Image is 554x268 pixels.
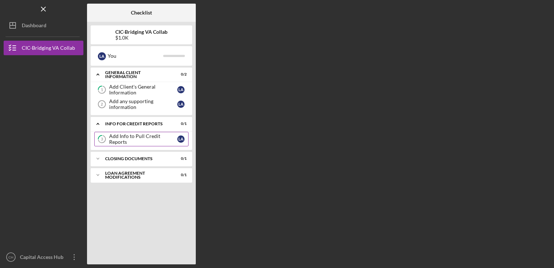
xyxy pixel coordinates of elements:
[109,98,177,110] div: Add any supporting information
[105,157,169,161] div: Closing Documents
[4,18,83,33] button: Dashboard
[174,157,187,161] div: 0 / 1
[177,135,185,143] div: L A
[22,18,46,34] div: Dashboard
[22,41,75,57] div: CIC-Bridging VA Collab
[94,97,189,111] a: 2Add any supporting informationLA
[105,122,169,126] div: Info for Credit Reports
[109,133,177,145] div: Add Info to Pull Credit Reports
[101,88,103,92] tspan: 1
[105,171,169,179] div: LOAN AGREEMENT MODIFICATIONS
[174,173,187,177] div: 0 / 1
[98,52,106,60] div: L A
[174,122,187,126] div: 0 / 1
[131,10,152,16] b: Checklist
[177,101,185,108] div: L A
[4,41,83,55] button: CIC-Bridging VA Collab
[177,86,185,93] div: L A
[105,70,169,79] div: General Client Information
[174,72,187,77] div: 0 / 2
[101,137,103,142] tspan: 3
[115,35,168,41] div: $1.0K
[109,84,177,96] div: Add Client's General Information
[94,82,189,97] a: 1Add Client's General InformationLA
[115,29,168,35] b: CIC-Bridging VA Collab
[101,102,103,106] tspan: 2
[108,50,163,62] div: You
[4,250,83,264] button: CHCapital Access Hub
[18,250,65,266] div: Capital Access Hub
[8,255,13,259] text: CH
[94,132,189,146] a: 3Add Info to Pull Credit ReportsLA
